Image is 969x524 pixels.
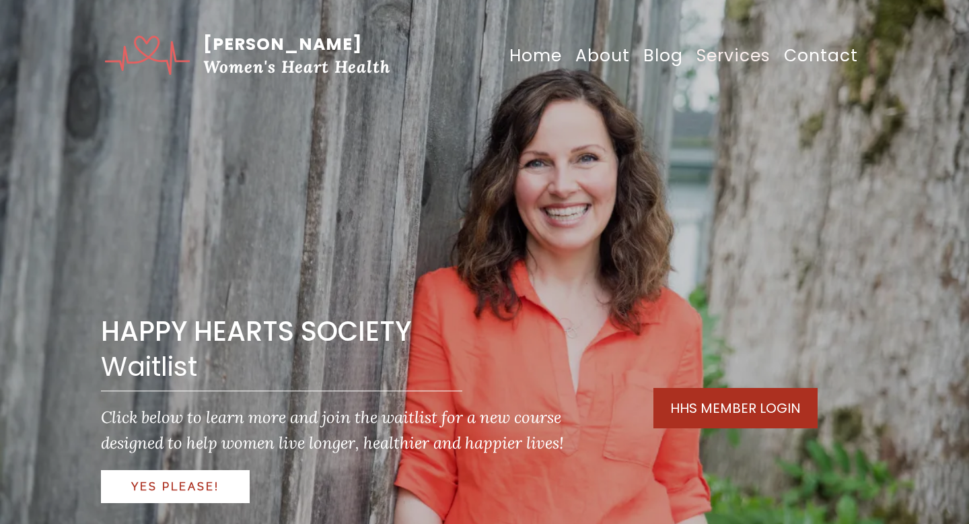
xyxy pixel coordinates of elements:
[203,56,390,77] span: Women's Heart Health
[569,36,637,77] a: About
[777,36,865,77] a: Contact
[637,36,690,77] a: Blog
[690,36,777,77] a: Services
[203,32,362,56] strong: [PERSON_NAME]
[670,398,801,418] span: HHS MEMBER LOGIN
[101,407,564,453] em: Click below to learn more and join the waitlist for a new course designed to help women live long...
[104,30,191,81] img: Brand Logo
[131,480,219,493] span: YES PLEASE!
[503,36,569,77] a: Home
[653,388,818,428] a: HHS MEMBER LOGIN
[101,349,583,384] p: Waitlist
[101,314,583,349] h2: HAPPY HEARTS SOCIETY
[101,470,250,503] a: YES PLEASE!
